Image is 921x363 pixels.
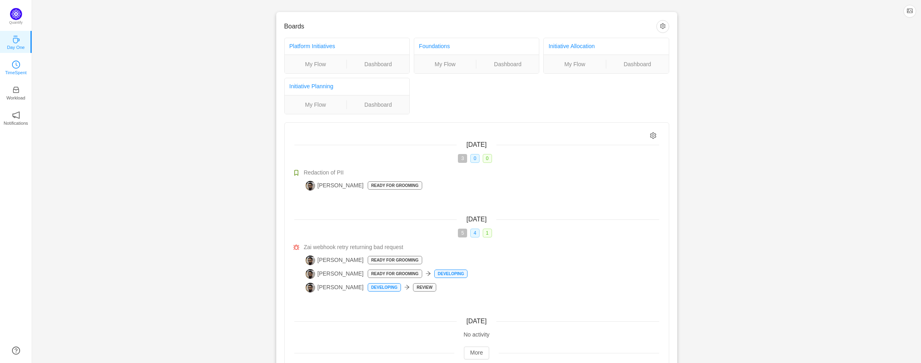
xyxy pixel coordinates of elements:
p: Quantify [9,20,23,26]
span: 3 [458,154,467,163]
img: MM [306,269,315,279]
a: Redaction of PII [304,168,659,177]
img: MM [306,283,315,292]
span: [DATE] [466,318,486,324]
i: icon: coffee [12,35,20,43]
a: Initiative Allocation [549,43,595,49]
span: 4 [470,229,480,237]
a: My Flow [544,60,606,69]
p: Developing [368,284,401,291]
a: Platform Initiatives [289,43,335,49]
i: icon: setting [650,132,657,139]
p: Developing [435,270,468,278]
p: Workload [6,94,25,101]
i: icon: inbox [12,86,20,94]
span: [PERSON_NAME] [306,269,364,279]
img: MM [306,181,315,191]
span: 0 [470,154,480,163]
span: Zai webhook retry returning bad request [304,243,403,251]
span: [DATE] [466,141,486,148]
a: My Flow [285,60,347,69]
span: [DATE] [466,216,486,223]
img: Quantify [10,8,22,20]
button: icon: picture [903,5,916,18]
i: icon: notification [12,111,20,119]
h3: Boards [284,22,656,30]
span: [PERSON_NAME] [306,256,364,265]
span: 5 [458,229,467,237]
a: icon: coffeeDay One [12,38,20,46]
span: [PERSON_NAME] [306,181,364,191]
img: MM [306,256,315,265]
a: Foundations [419,43,450,49]
a: icon: notificationNotifications [12,114,20,122]
a: Zai webhook retry returning bad request [304,243,659,251]
a: Dashboard [476,60,539,69]
a: Dashboard [606,60,669,69]
button: More [464,347,490,359]
p: Ready for grooming [368,182,422,189]
a: icon: clock-circleTimeSpent [12,63,20,71]
p: Day One [7,44,24,51]
a: icon: question-circle [12,347,20,355]
i: icon: arrow-right [404,284,410,290]
span: 1 [483,229,492,237]
span: 0 [483,154,492,163]
div: No activity [294,331,659,339]
a: My Flow [414,60,476,69]
a: Dashboard [347,100,409,109]
p: Ready for grooming [368,256,422,264]
i: icon: arrow-right [425,271,431,276]
span: Redaction of PII [304,168,344,177]
a: My Flow [285,100,347,109]
a: icon: inboxWorkload [12,88,20,96]
i: icon: clock-circle [12,61,20,69]
p: Ready for grooming [368,270,422,278]
button: icon: setting [656,20,669,33]
a: Initiative Planning [289,83,334,89]
p: Review [413,284,435,291]
p: Notifications [4,120,28,127]
span: [PERSON_NAME] [306,283,364,292]
p: TimeSpent [5,69,27,76]
a: Dashboard [347,60,409,69]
